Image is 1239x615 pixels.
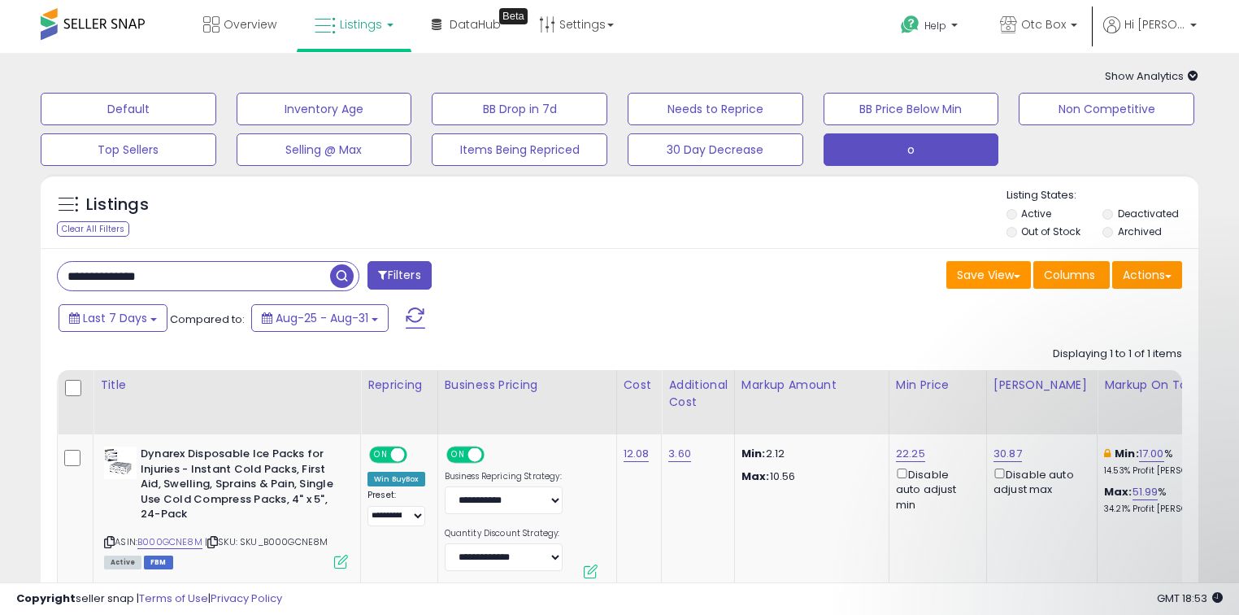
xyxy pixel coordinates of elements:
button: Save View [946,261,1031,289]
button: Inventory Age [237,93,412,125]
span: OFF [405,448,431,462]
button: Default [41,93,216,125]
span: Otc Box [1021,16,1066,33]
b: Dynarex Disposable Ice Packs for Injuries - Instant Cold Packs, First Aid, Swelling, Sprains & Pa... [141,447,338,526]
img: 411lsWJ62pL._SL40_.jpg [104,447,137,479]
a: 30.87 [993,446,1022,462]
span: Help [924,19,946,33]
a: 17.00 [1139,446,1164,462]
button: BB Drop in 7d [432,93,607,125]
span: | SKU: SKU_B000GCNE8M [205,535,328,548]
p: 2.12 [741,447,876,461]
button: Aug-25 - Aug-31 [251,304,389,332]
a: Privacy Policy [211,591,282,606]
a: Help [888,2,974,53]
div: [PERSON_NAME] [993,377,1090,394]
a: B000GCNE8M [137,535,202,549]
i: Get Help [900,15,920,35]
div: Disable auto adjust min [896,465,974,512]
h5: Listings [86,194,149,216]
span: Listings [340,16,382,33]
a: 3.60 [668,446,691,462]
button: o [824,133,999,166]
span: Compared to: [170,312,245,327]
div: Title [100,377,354,394]
b: Min: [1115,446,1139,461]
button: Columns [1033,261,1110,289]
span: All listings currently available for purchase on Amazon [104,556,141,569]
strong: Min: [741,446,766,461]
button: Filters [367,261,431,290]
div: Win BuyBox [367,472,425,486]
div: Displaying 1 to 1 of 1 items [1053,347,1182,362]
button: Top Sellers [41,133,216,166]
div: Tooltip anchor [499,8,528,24]
p: 14.53% Profit [PERSON_NAME] [1104,465,1239,477]
button: Actions [1112,261,1182,289]
label: Active [1021,207,1051,220]
span: Overview [224,16,276,33]
div: Business Pricing [445,377,610,394]
div: seller snap | | [16,591,282,607]
p: Listing States: [1006,188,1199,203]
label: Quantity Discount Strategy: [445,528,563,539]
div: Markup Amount [741,377,882,394]
div: Cost [624,377,655,394]
button: Last 7 Days [59,304,167,332]
div: % [1104,447,1239,477]
i: This overrides the store level min markup for this listing [1104,448,1111,459]
div: Min Price [896,377,980,394]
span: Hi [PERSON_NAME] [1124,16,1185,33]
label: Archived [1118,225,1162,238]
label: Deactivated [1118,207,1179,220]
a: 51.99 [1132,484,1159,500]
a: 22.25 [896,446,925,462]
button: Non Competitive [1019,93,1194,125]
label: Out of Stock [1021,225,1080,238]
div: Clear All Filters [57,221,129,237]
b: Max: [1104,484,1132,499]
span: ON [448,448,468,462]
span: DataHub [450,16,501,33]
strong: Max: [741,469,770,484]
span: ON [371,448,391,462]
button: Selling @ Max [237,133,412,166]
span: Show Analytics [1105,68,1198,84]
button: 30 Day Decrease [628,133,803,166]
div: ASIN: [104,447,348,567]
label: Business Repricing Strategy: [445,471,563,482]
div: Additional Cost [668,377,728,411]
div: Preset: [367,490,425,526]
button: Needs to Reprice [628,93,803,125]
span: FBM [144,556,173,569]
a: Hi [PERSON_NAME] [1103,16,1197,53]
p: 10.56 [741,469,876,484]
a: Terms of Use [139,591,208,606]
button: Items Being Repriced [432,133,607,166]
a: 12.08 [624,446,650,462]
strong: Copyright [16,591,76,606]
span: Aug-25 - Aug-31 [276,310,368,326]
span: OFF [481,448,507,462]
div: Repricing [367,377,431,394]
div: % [1104,485,1239,515]
button: BB Price Below Min [824,93,999,125]
span: Last 7 Days [83,310,147,326]
span: Columns [1044,267,1095,283]
div: Disable auto adjust max [993,465,1085,497]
